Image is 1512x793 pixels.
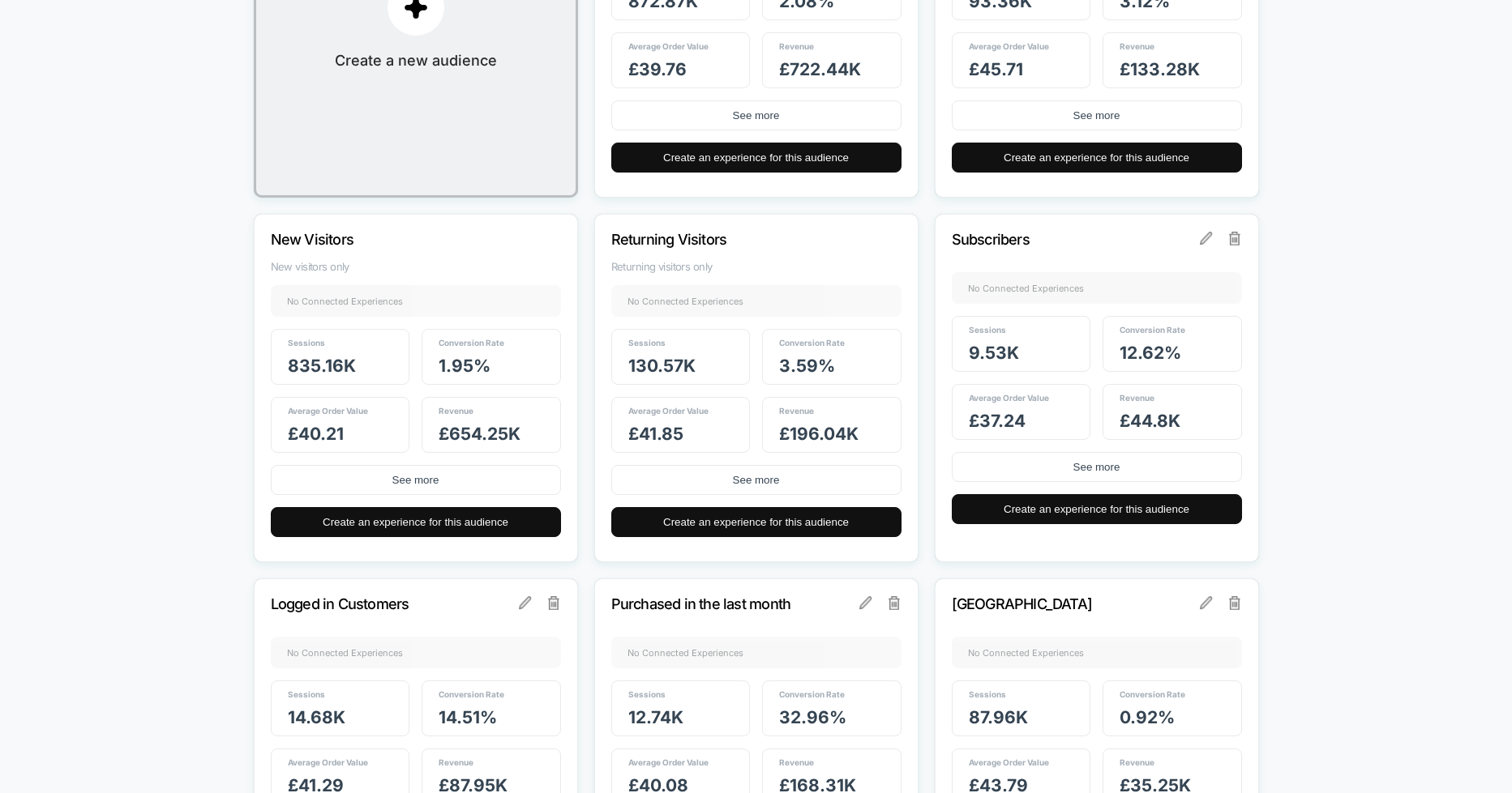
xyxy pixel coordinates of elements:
[1120,41,1154,51] span: Revenue
[1120,393,1154,403] span: Revenue
[1229,232,1240,245] img: delete
[859,596,872,609] img: edit
[779,689,845,699] span: Conversion Rate
[1120,343,1181,363] span: 12.62 %
[969,707,1028,727] span: 87.96k
[779,757,814,767] span: Revenue
[628,424,683,444] span: £ 41.85
[952,231,1198,248] p: Subscribers
[439,406,473,416] span: Revenue
[969,689,1006,699] span: Sessions
[611,143,902,173] button: Create an experience for this audience
[611,595,858,612] p: Purchased in the last month
[611,465,902,495] button: See more
[439,689,504,699] span: Conversion Rate
[288,356,356,376] span: 835.16k
[611,100,902,130] button: See more
[1229,596,1240,609] img: delete
[271,595,517,612] p: Logged in Customers
[1120,411,1180,431] span: £ 44.8k
[1120,59,1200,79] span: £ 133.28k
[969,59,1023,79] span: £ 45.71
[611,231,858,248] p: Returning Visitors
[779,707,846,727] span: 32.96 %
[969,757,1049,767] span: Average Order Value
[779,356,835,376] span: 3.59 %
[628,689,666,699] span: Sessions
[969,393,1049,403] span: Average Order Value
[288,757,368,767] span: Average Order Value
[779,406,814,416] span: Revenue
[1120,689,1185,699] span: Conversion Rate
[628,41,709,51] span: Average Order Value
[628,707,683,727] span: 12.74k
[439,707,497,727] span: 14.51 %
[952,143,1242,173] button: Create an experience for this audience
[439,757,473,767] span: Revenue
[628,757,709,767] span: Average Order Value
[969,343,1019,363] span: 9.53k
[611,507,902,537] button: Create an experience for this audience
[335,52,497,69] span: Create a new audience
[519,596,532,609] img: edit
[271,260,561,273] span: New visitors only
[1120,707,1175,727] span: 0.92 %
[779,424,859,444] span: £ 196.04k
[439,356,490,376] span: 1.95 %
[628,356,696,376] span: 130.57k
[969,411,1026,431] span: £ 37.24
[952,100,1242,130] button: See more
[952,494,1242,524] button: Create an experience for this audience
[288,707,345,727] span: 14.68k
[628,338,666,347] span: Sessions
[969,41,1049,51] span: Average Order Value
[779,41,814,51] span: Revenue
[288,406,368,416] span: Average Order Value
[611,260,902,273] span: Returning visitors only
[628,406,709,416] span: Average Order Value
[439,424,520,444] span: £ 654.25k
[779,59,861,79] span: £ 722.44k
[779,338,845,347] span: Conversion Rate
[271,231,517,248] p: New Visitors
[548,596,559,609] img: delete
[1120,757,1154,767] span: Revenue
[889,596,900,609] img: delete
[288,338,325,347] span: Sessions
[439,338,504,347] span: Conversion Rate
[952,452,1242,482] button: See more
[1200,232,1213,245] img: edit
[952,595,1198,612] p: [GEOGRAPHIC_DATA]
[1200,596,1213,609] img: edit
[271,465,561,495] button: See more
[969,325,1006,335] span: Sessions
[288,689,325,699] span: Sessions
[1120,325,1185,335] span: Conversion Rate
[628,59,687,79] span: £ 39.76
[271,507,561,537] button: Create an experience for this audience
[288,424,344,444] span: £ 40.21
